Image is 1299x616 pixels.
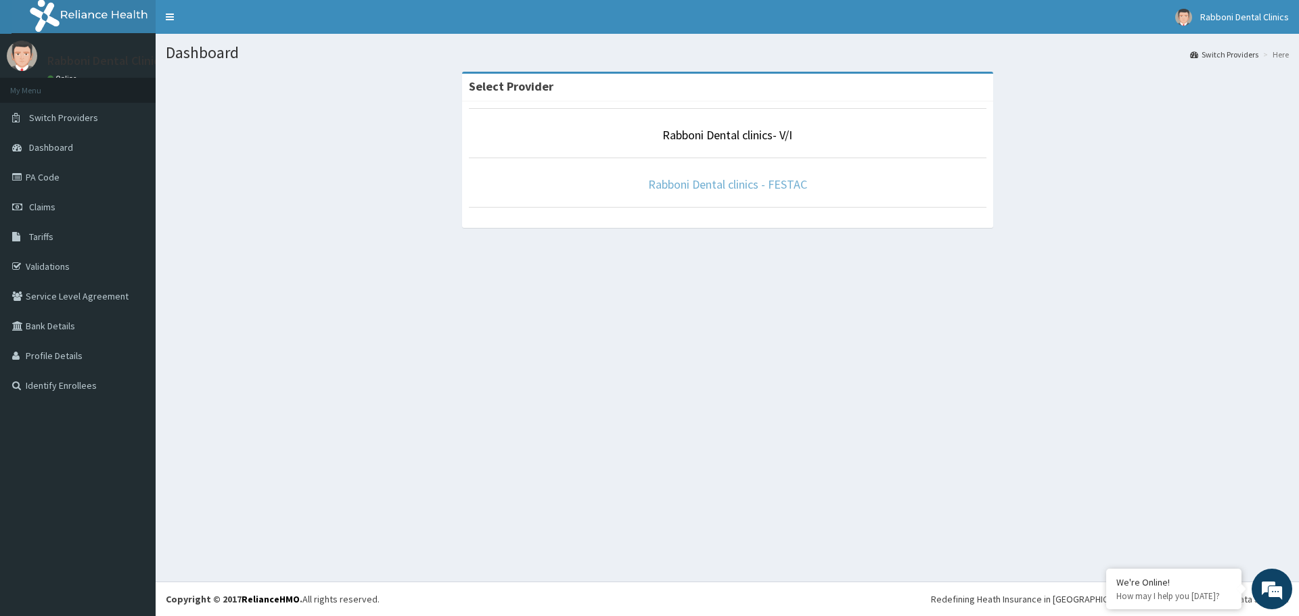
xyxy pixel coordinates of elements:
[1116,590,1231,602] p: How may I help you today?
[7,41,37,71] img: User Image
[1190,49,1258,60] a: Switch Providers
[47,55,165,67] p: Rabboni Dental Clinics
[469,78,553,94] strong: Select Provider
[242,593,300,605] a: RelianceHMO
[47,74,80,83] a: Online
[29,112,98,124] span: Switch Providers
[156,582,1299,616] footer: All rights reserved.
[166,44,1289,62] h1: Dashboard
[29,231,53,243] span: Tariffs
[166,593,302,605] strong: Copyright © 2017 .
[648,176,807,192] a: Rabboni Dental clinics - FESTAC
[931,592,1289,606] div: Redefining Heath Insurance in [GEOGRAPHIC_DATA] using Telemedicine and Data Science!
[1260,49,1289,60] li: Here
[662,127,792,143] a: Rabboni Dental clinics- V/I
[1200,11,1289,23] span: Rabboni Dental Clinics
[1116,576,1231,588] div: We're Online!
[29,201,55,213] span: Claims
[29,141,73,153] span: Dashboard
[1175,9,1192,26] img: User Image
